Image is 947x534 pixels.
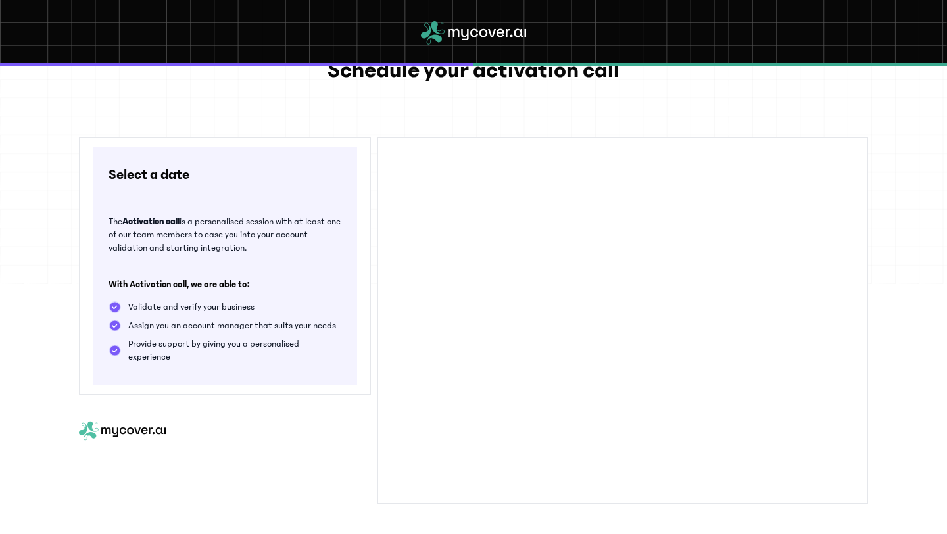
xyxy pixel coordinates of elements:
p: Validate and verify your business [128,301,255,314]
b: Activation call [122,216,180,227]
iframe: Select a Date & Time - Calendly [378,138,867,503]
h3: With Activation call, we are able to: [109,278,341,291]
h3: Select a date [109,168,341,182]
p: Assign you an account manager that suits your needs [128,319,336,332]
p: The is a personalised session with at least one of our team members to ease you into your account... [109,215,341,255]
p: Provide support by giving you a personalised experience [128,337,341,364]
